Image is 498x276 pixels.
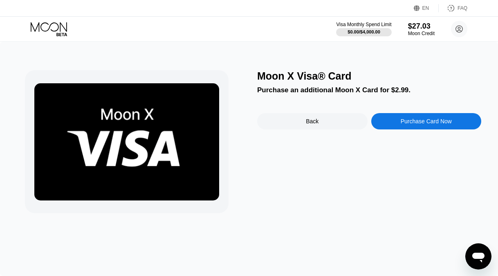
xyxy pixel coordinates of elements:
div: FAQ [458,5,467,11]
div: $27.03Moon Credit [408,22,435,36]
div: Visa Monthly Spend Limit [336,22,391,27]
div: Moon Credit [408,31,435,36]
div: EN [414,4,439,12]
div: EN [422,5,429,11]
div: Purchase Card Now [371,113,482,129]
div: Moon X Visa® Card [257,70,481,82]
div: Visa Monthly Spend Limit$0.00/$4,000.00 [336,22,391,36]
div: $27.03 [408,22,435,31]
iframe: Button to launch messaging window [465,243,491,269]
div: FAQ [439,4,467,12]
div: Back [306,118,319,125]
div: Purchase an additional Moon X Card for $2.99. [257,86,481,94]
div: Back [257,113,368,129]
div: $0.00 / $4,000.00 [348,29,380,34]
div: Purchase Card Now [401,118,452,125]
